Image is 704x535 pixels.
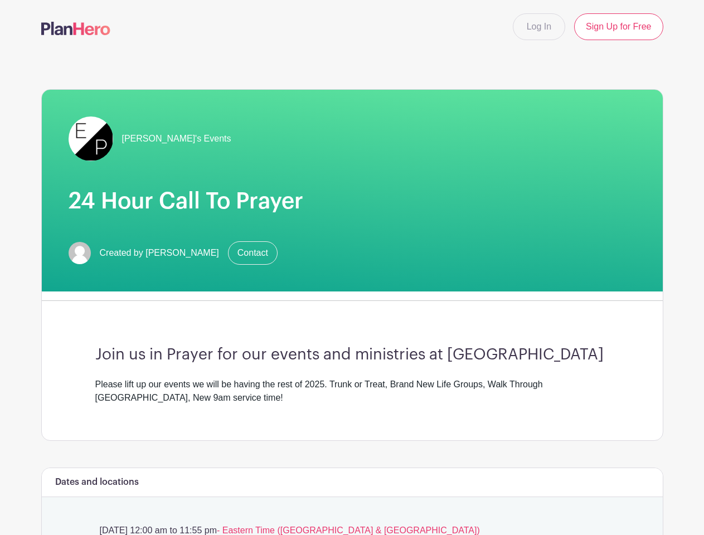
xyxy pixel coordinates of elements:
[228,241,278,265] a: Contact
[55,477,139,488] h6: Dates and locations
[100,246,219,260] span: Created by [PERSON_NAME]
[574,13,663,40] a: Sign Up for Free
[69,242,91,264] img: default-ce2991bfa6775e67f084385cd625a349d9dcbb7a52a09fb2fda1e96e2d18dcdb.png
[217,526,480,535] span: - Eastern Time ([GEOGRAPHIC_DATA] & [GEOGRAPHIC_DATA])
[69,116,113,161] img: Square%20Logo.png
[69,188,636,215] h1: 24 Hour Call To Prayer
[513,13,565,40] a: Log In
[95,346,609,364] h3: Join us in Prayer for our events and ministries at [GEOGRAPHIC_DATA]
[95,378,609,405] div: Please lift up our events we will be having the rest of 2025. Trunk or Treat, Brand New Life Grou...
[41,22,110,35] img: logo-507f7623f17ff9eddc593b1ce0a138ce2505c220e1c5a4e2b4648c50719b7d32.svg
[122,132,231,145] span: [PERSON_NAME]'s Events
